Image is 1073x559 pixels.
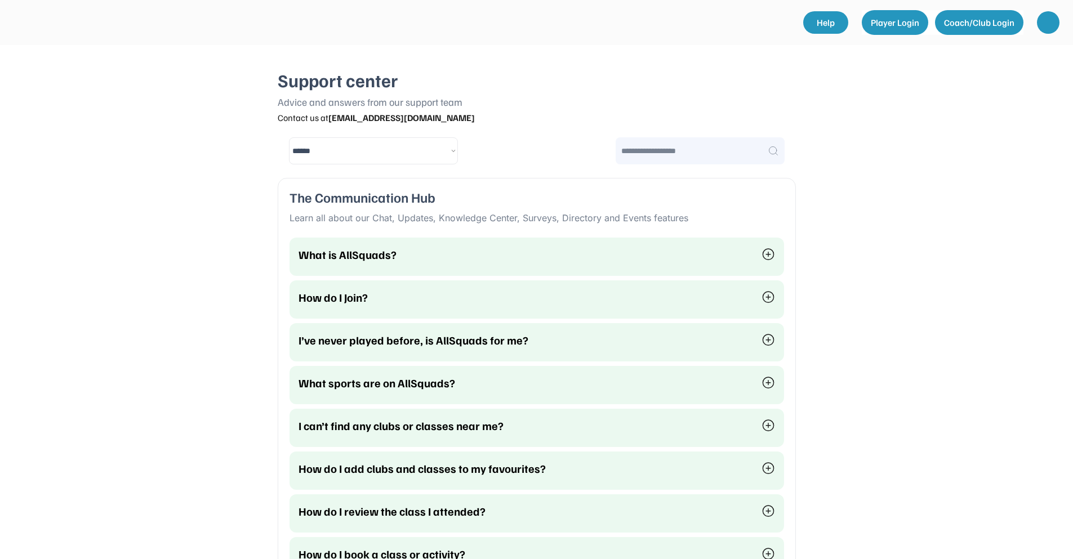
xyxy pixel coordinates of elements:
a: Help [803,11,848,34]
img: yH5BAEAAAAALAAAAAABAAEAAAIBRAA7 [1043,17,1054,28]
img: plus-circle%20%281%29.svg [762,462,775,475]
img: plus-circle%20%281%29.svg [762,248,775,261]
button: Coach/Club Login [935,10,1023,35]
div: Support center [278,68,796,93]
img: yH5BAEAAAAALAAAAAABAAEAAAIBRAA7 [16,11,128,33]
img: plus-circle%20%281%29.svg [762,504,775,518]
div: How do I add clubs and classes to my favourites? [299,460,748,476]
div: I can’t find any clubs or classes near me? [299,418,748,433]
div: Contact us at [278,111,796,124]
strong: [EMAIL_ADDRESS][DOMAIN_NAME] [328,112,475,123]
img: plus-circle%20%281%29.svg [762,376,775,390]
div: Advice and answers from our support team [278,95,796,109]
div: How do I Join? [299,289,748,305]
div: What sports are on AllSquads? [299,375,748,391]
div: I’ve never played before, is AllSquads for me? [299,332,748,348]
div: The Communication Hub [290,190,784,204]
div: What is AllSquads? [299,247,748,262]
div: How do I review the class I attended? [299,503,748,519]
img: plus-circle%20%281%29.svg [762,333,775,347]
img: plus-circle%20%281%29.svg [762,419,775,432]
img: plus-circle%20%281%29.svg [762,290,775,304]
div: Learn all about our Chat, Updates, Knowledge Center, Surveys, Directory and Events features [290,212,784,224]
button: Player Login [862,10,928,35]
